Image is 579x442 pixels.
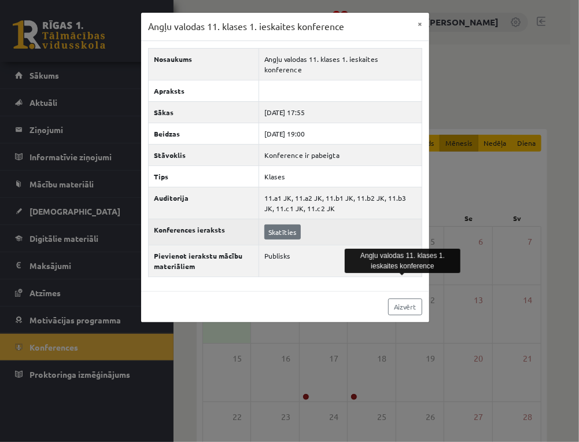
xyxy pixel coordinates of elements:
button: × [411,13,429,35]
th: Sākas [149,101,259,123]
th: Stāvoklis [149,144,259,165]
th: Beidzas [149,123,259,144]
td: Konference ir pabeigta [259,144,422,165]
td: [DATE] 19:00 [259,123,422,144]
td: 11.a1 JK, 11.a2 JK, 11.b1 JK, 11.b2 JK, 11.b3 JK, 11.c1 JK, 11.c2 JK [259,187,422,219]
th: Apraksts [149,80,259,101]
h3: Angļu valodas 11. klases 1. ieskaites konference [148,20,344,34]
th: Konferences ieraksts [149,219,259,245]
a: Aizvērt [388,299,422,315]
th: Nosaukums [149,48,259,80]
th: Auditorija [149,187,259,219]
th: Tips [149,165,259,187]
div: Angļu valodas 11. klases 1. ieskaites konference [345,249,460,273]
td: Publisks [259,245,422,277]
td: [DATE] 17:55 [259,101,422,123]
td: Klases [259,165,422,187]
a: Skatīties [264,224,301,240]
td: Angļu valodas 11. klases 1. ieskaites konference [259,48,422,80]
th: Pievienot ierakstu mācību materiāliem [149,245,259,277]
